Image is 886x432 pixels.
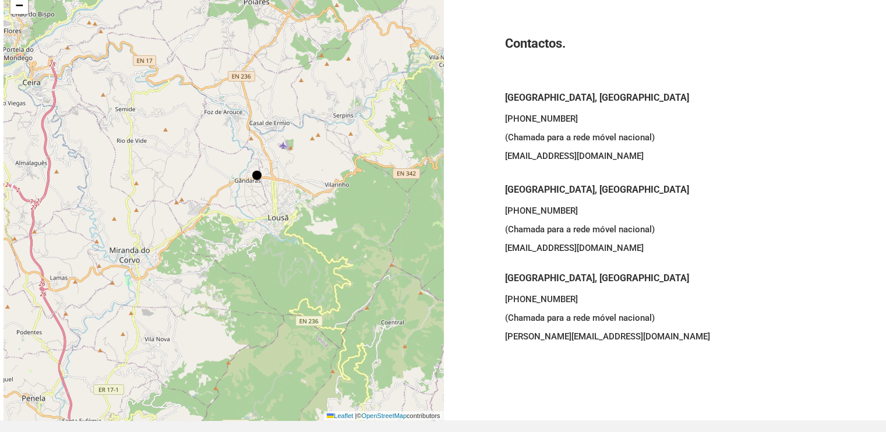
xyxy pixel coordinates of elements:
a: Leaflet [327,412,353,419]
h5: [GEOGRAPHIC_DATA], [GEOGRAPHIC_DATA] [505,271,821,286]
div: © contributors [324,411,443,421]
p: [PHONE_NUMBER] (Chamada para a rede móvel nacional) [EMAIL_ADDRESS][DOMAIN_NAME] [505,109,821,179]
p: [PHONE_NUMBER] (Chamada para a rede móvel nacional) [PERSON_NAME][EMAIL_ADDRESS][DOMAIN_NAME] [505,290,821,346]
h5: [GEOGRAPHIC_DATA], [GEOGRAPHIC_DATA] [505,182,821,197]
h5: [GEOGRAPHIC_DATA], [GEOGRAPHIC_DATA] [505,90,821,105]
p: [PHONE_NUMBER] (Chamada para a rede móvel nacional) [EMAIL_ADDRESS][DOMAIN_NAME] [505,201,821,271]
span: | [355,412,356,419]
h3: Contactos. [505,34,821,54]
a: OpenStreetMap [361,412,407,419]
